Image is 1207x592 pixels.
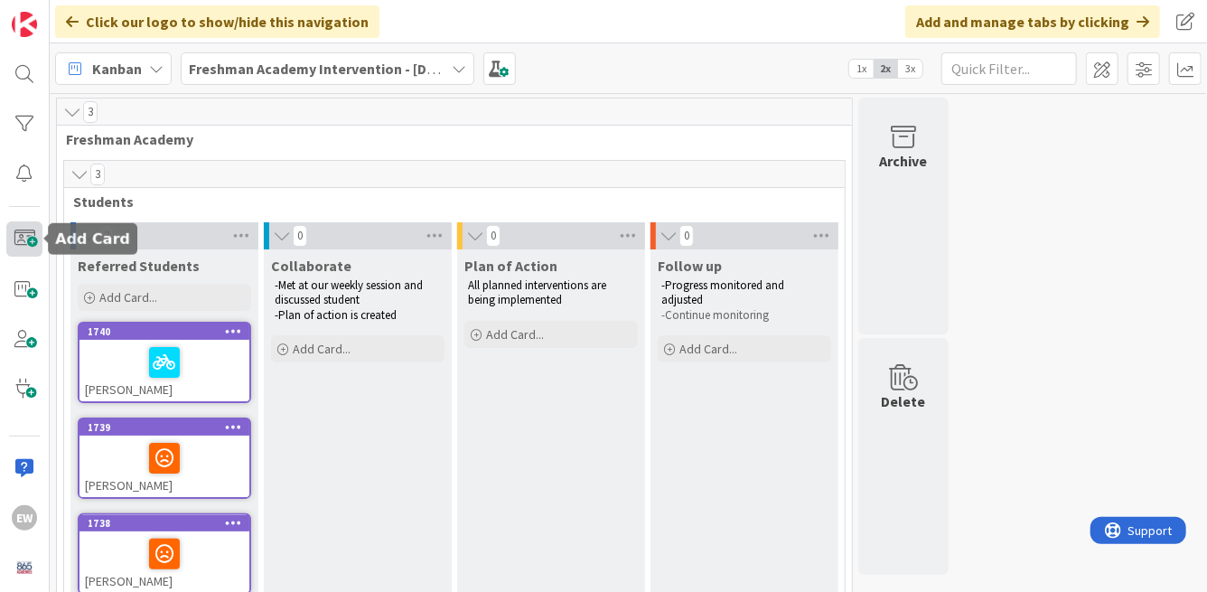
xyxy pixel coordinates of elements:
a: 1740[PERSON_NAME] [78,322,251,403]
span: Add Card... [486,326,544,343]
span: Students [73,193,822,211]
span: -Plan of action is created [275,307,397,323]
span: 3x [898,60,922,78]
div: 1738 [88,517,249,530]
div: Delete [882,390,926,412]
div: Click our logo to show/hide this navigation [55,5,379,38]
span: 0 [679,225,694,247]
span: Referred Students [78,257,200,275]
h5: Add Card [55,230,130,248]
div: [PERSON_NAME] [80,436,249,497]
div: 1740 [80,324,249,340]
span: 1x [849,60,874,78]
div: EW [12,505,37,531]
div: [PERSON_NAME] [80,340,249,401]
div: Add and manage tabs by clicking [905,5,1160,38]
span: -Progress monitored and adjusted [661,277,787,307]
span: Support [38,3,82,24]
img: Visit kanbanzone.com [12,12,37,37]
div: 1739[PERSON_NAME] [80,419,249,497]
input: Quick Filter... [941,52,1077,85]
div: 1738 [80,515,249,531]
span: Add Card... [99,289,157,305]
span: 3 [90,164,105,185]
b: Freshman Academy Intervention - [DATE]-[DATE] [189,60,503,78]
span: Kanban [92,58,142,80]
p: -Continue monitoring [661,308,828,323]
span: -Met at our weekly session and discussed student [275,277,426,307]
span: Add Card... [293,341,351,357]
span: 3 [83,101,98,123]
img: avatar [12,555,37,580]
span: Freshman Academy [66,130,829,148]
span: 0 [486,225,501,247]
span: Plan of Action [464,257,557,275]
a: 1739[PERSON_NAME] [78,418,251,499]
span: All planned interventions are being implemented [468,277,609,307]
span: 2x [874,60,898,78]
div: 1739 [80,419,249,436]
span: 0 [293,225,307,247]
span: Collaborate [271,257,351,275]
span: Add Card... [679,341,737,357]
div: 1740 [88,325,249,338]
div: 1739 [88,421,249,434]
span: Follow up [658,257,722,275]
div: 1740[PERSON_NAME] [80,324,249,401]
div: Archive [880,150,928,172]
